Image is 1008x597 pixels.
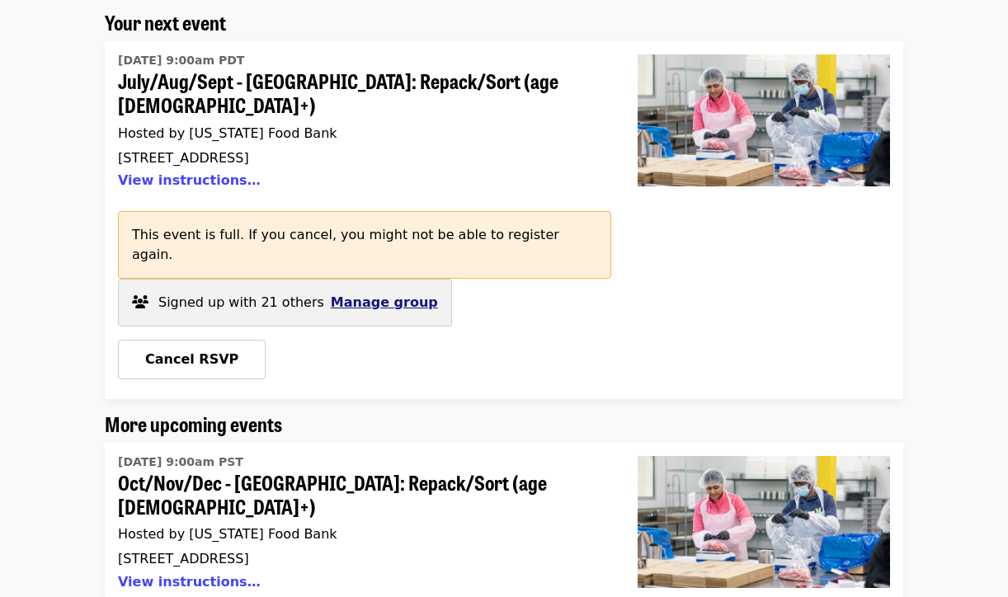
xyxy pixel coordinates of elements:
[132,225,597,265] p: This event is full. If you cancel, you might not be able to register again.
[118,52,244,69] time: [DATE] 9:00am PDT
[118,69,598,117] span: July/Aug/Sept - [GEOGRAPHIC_DATA]: Repack/Sort (age [DEMOGRAPHIC_DATA]+)
[118,150,598,166] div: [STREET_ADDRESS]
[118,125,337,141] span: Hosted by [US_STATE] Food Bank
[118,340,266,379] button: Cancel RSVP
[638,456,890,588] img: Oct/Nov/Dec - Beaverton: Repack/Sort (age 10+)
[118,574,261,590] button: View instructions…
[118,454,243,471] time: [DATE] 9:00am PST
[624,41,903,399] a: July/Aug/Sept - Beaverton: Repack/Sort (age 10+)
[638,54,890,186] img: July/Aug/Sept - Beaverton: Repack/Sort (age 10+)
[105,409,282,438] span: More upcoming events
[118,471,598,519] span: Oct/Nov/Dec - [GEOGRAPHIC_DATA]: Repack/Sort (age [DEMOGRAPHIC_DATA]+)
[158,294,324,310] span: Signed up with 21 others
[118,526,337,542] span: Hosted by [US_STATE] Food Bank
[132,294,148,310] i: users icon
[331,294,438,310] span: Manage group
[118,48,598,198] a: July/Aug/Sept - Beaverton: Repack/Sort (age 10+)
[145,351,238,367] span: Cancel RSVP
[331,293,438,313] button: Manage group
[118,172,261,188] button: View instructions…
[118,551,598,566] div: [STREET_ADDRESS]
[105,7,226,36] span: Your next event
